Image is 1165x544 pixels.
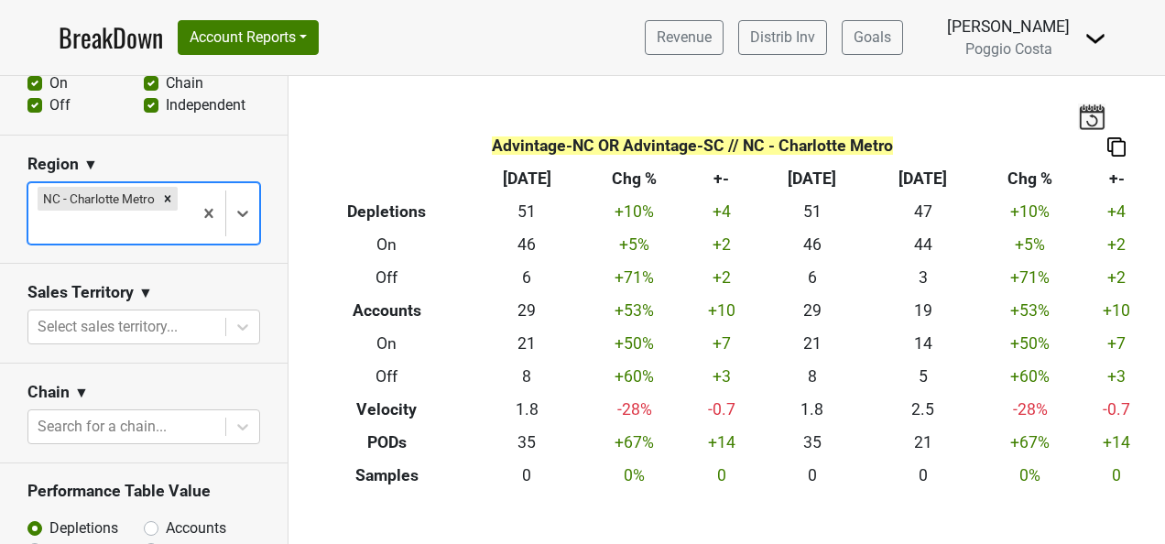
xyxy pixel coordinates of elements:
td: 44 [867,229,978,262]
td: +5 % [978,229,1082,262]
td: +5 % [582,229,686,262]
td: +53 % [978,295,1082,328]
td: 8 [472,360,582,393]
td: 46 [757,229,867,262]
td: 1.8 [757,393,867,426]
th: Chg % [582,163,686,196]
th: Chg % [978,163,1082,196]
span: Poggio Costa [965,40,1052,58]
a: Revenue [645,20,724,55]
td: 47 [867,196,978,229]
td: +2 [686,229,757,262]
td: 0 [867,459,978,492]
th: [DATE] [472,163,582,196]
td: -28 % [582,393,686,426]
td: 21 [472,328,582,361]
td: +10 % [582,196,686,229]
td: +53 % [582,295,686,328]
span: ▼ [74,382,89,404]
label: Chain [166,72,203,94]
label: On [49,72,68,94]
td: +14 [1083,426,1151,459]
td: 29 [757,295,867,328]
th: Depletions [302,196,472,229]
td: 8 [757,360,867,393]
td: 0 % [582,459,686,492]
th: [DATE] [757,163,867,196]
td: -0.7 [686,393,757,426]
td: 6 [757,262,867,295]
td: +14 [686,426,757,459]
div: NC - Charlotte Metro [38,187,158,211]
td: 0 [757,459,867,492]
a: BreakDown [59,18,163,57]
td: +2 [686,262,757,295]
td: 19 [867,295,978,328]
td: 2.5 [867,393,978,426]
td: +60 % [582,360,686,393]
td: +67 % [582,426,686,459]
td: +4 [686,196,757,229]
div: Remove NC - Charlotte Metro [158,187,178,211]
span: ▼ [83,154,98,176]
th: Off [302,360,472,393]
span: ▼ [138,282,153,304]
td: +10 [686,295,757,328]
span: Advintage-NC OR Advintage-SC // NC - Charlotte Metro [492,136,893,155]
h3: Performance Table Value [27,482,260,501]
th: Off [302,262,472,295]
td: 14 [867,328,978,361]
td: 0 % [978,459,1082,492]
h3: Region [27,155,79,174]
td: 5 [867,360,978,393]
td: 0 [472,459,582,492]
td: 6 [472,262,582,295]
td: +3 [686,360,757,393]
td: 51 [472,196,582,229]
th: +- [686,163,757,196]
td: 1.8 [472,393,582,426]
td: +67 % [978,426,1082,459]
th: Samples [302,459,472,492]
td: 0 [1083,459,1151,492]
td: +7 [1083,328,1151,361]
th: Velocity [302,393,472,426]
td: +4 [1083,196,1151,229]
label: Independent [166,94,245,116]
td: +10 % [978,196,1082,229]
td: +7 [686,328,757,361]
td: -0.7 [1083,393,1151,426]
th: Accounts [302,295,472,328]
img: last_updated_date [1078,103,1105,129]
th: PODs [302,426,472,459]
label: Depletions [49,517,118,539]
th: On [302,229,472,262]
td: +10 [1083,295,1151,328]
h3: Sales Territory [27,283,134,302]
td: +2 [1083,229,1151,262]
td: 35 [757,426,867,459]
label: Accounts [166,517,226,539]
h3: Chain [27,383,70,402]
td: +71 % [582,262,686,295]
td: 21 [867,426,978,459]
td: 21 [757,328,867,361]
a: Goals [842,20,903,55]
td: +3 [1083,360,1151,393]
th: [DATE] [867,163,978,196]
td: 35 [472,426,582,459]
td: +71 % [978,262,1082,295]
label: Off [49,94,71,116]
img: Copy to clipboard [1107,137,1126,157]
td: +50 % [582,328,686,361]
th: +- [1083,163,1151,196]
td: +2 [1083,262,1151,295]
button: Account Reports [178,20,319,55]
td: 29 [472,295,582,328]
td: -28 % [978,393,1082,426]
th: On [302,328,472,361]
td: +60 % [978,360,1082,393]
div: [PERSON_NAME] [947,15,1070,38]
a: Distrib Inv [738,20,827,55]
td: 46 [472,229,582,262]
